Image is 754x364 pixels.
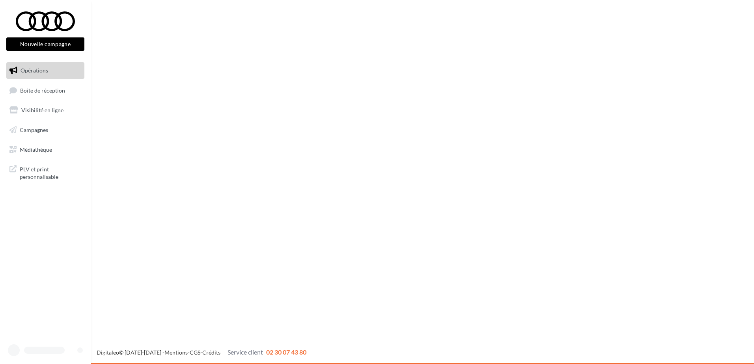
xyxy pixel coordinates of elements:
a: PLV et print personnalisable [5,161,86,184]
button: Nouvelle campagne [6,37,84,51]
span: 02 30 07 43 80 [266,348,306,356]
a: Digitaleo [97,349,119,356]
span: Boîte de réception [20,87,65,93]
a: Visibilité en ligne [5,102,86,119]
span: © [DATE]-[DATE] - - - [97,349,306,356]
span: Médiathèque [20,146,52,152]
span: Service client [228,348,263,356]
span: Visibilité en ligne [21,107,63,113]
a: Opérations [5,62,86,79]
span: Opérations [21,67,48,74]
a: Crédits [202,349,220,356]
span: Campagnes [20,126,48,133]
a: Boîte de réception [5,82,86,99]
a: Campagnes [5,122,86,138]
a: Médiathèque [5,141,86,158]
span: PLV et print personnalisable [20,164,81,181]
a: Mentions [164,349,188,356]
a: CGS [190,349,200,356]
